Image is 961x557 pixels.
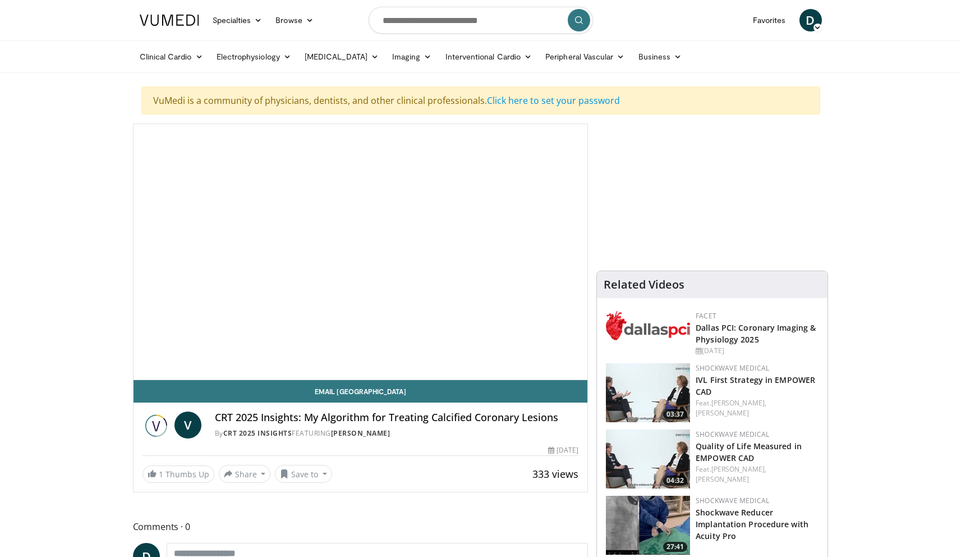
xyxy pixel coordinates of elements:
div: By FEATURING [215,428,578,439]
button: Share [219,465,271,483]
a: [PERSON_NAME], [711,464,766,474]
a: Shockwave Medical [696,363,769,373]
div: Feat. [696,464,819,485]
a: Interventional Cardio [439,45,539,68]
span: 03:37 [663,409,687,419]
div: [DATE] [696,346,819,356]
h4: CRT 2025 Insights: My Algorithm for Treating Calcified Coronary Lesions [215,412,578,424]
a: [PERSON_NAME] [696,474,749,484]
img: CRT 2025 Insights [142,412,170,439]
a: 04:32 [606,430,690,488]
a: IVL First Strategy in EMPOWER CAD [696,375,815,397]
a: FACET [696,311,716,321]
a: Shockwave Medical [696,496,769,505]
a: [PERSON_NAME], [711,398,766,408]
a: Quality of Life Measured in EMPOWER CAD [696,441,802,463]
div: [DATE] [548,445,578,455]
iframe: Advertisement [628,124,797,264]
span: Comments 0 [133,519,588,534]
a: Shockwave Reducer Implantation Procedure with Acuity Pro [696,507,808,541]
a: Electrophysiology [210,45,298,68]
a: [PERSON_NAME] [331,428,390,438]
a: CRT 2025 Insights [223,428,292,438]
a: 03:37 [606,363,690,422]
img: VuMedi Logo [140,15,199,26]
a: Browse [269,9,320,31]
a: Dallas PCI: Coronary Imaging & Physiology 2025 [696,322,816,345]
video-js: Video Player [134,124,588,380]
a: Email [GEOGRAPHIC_DATA] [134,380,588,403]
a: 27:41 [606,496,690,555]
span: 04:32 [663,476,687,486]
h4: Related Videos [604,278,684,291]
span: 27:41 [663,542,687,552]
img: 2df089ca-1dad-4fd6-936f-b7d945753860.150x105_q85_crop-smart_upscale.jpg [606,363,690,422]
img: 939357b5-304e-4393-95de-08c51a3c5e2a.png.150x105_q85_autocrop_double_scale_upscale_version-0.2.png [606,311,690,340]
a: Peripheral Vascular [539,45,631,68]
a: [MEDICAL_DATA] [298,45,385,68]
img: 9eb1ace8-3519-47eb-9dc2-779ff3cd3289.150x105_q85_crop-smart_upscale.jpg [606,496,690,555]
img: 800aad74-24c1-4f41-97bf-f266a3035bd6.150x105_q85_crop-smart_upscale.jpg [606,430,690,488]
a: Business [632,45,689,68]
span: 1 [159,469,163,480]
a: Click here to set your password [487,94,620,107]
a: D [799,9,822,31]
a: Favorites [746,9,793,31]
a: [PERSON_NAME] [696,408,749,418]
a: Clinical Cardio [133,45,210,68]
a: 1 Thumbs Up [142,465,214,483]
a: V [174,412,201,439]
a: Specialties [206,9,269,31]
input: Search topics, interventions [369,7,593,34]
a: Imaging [385,45,439,68]
div: Feat. [696,398,819,418]
div: VuMedi is a community of physicians, dentists, and other clinical professionals. [141,86,820,115]
button: Save to [275,465,332,483]
a: Shockwave Medical [696,430,769,439]
span: 333 views [532,467,578,481]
